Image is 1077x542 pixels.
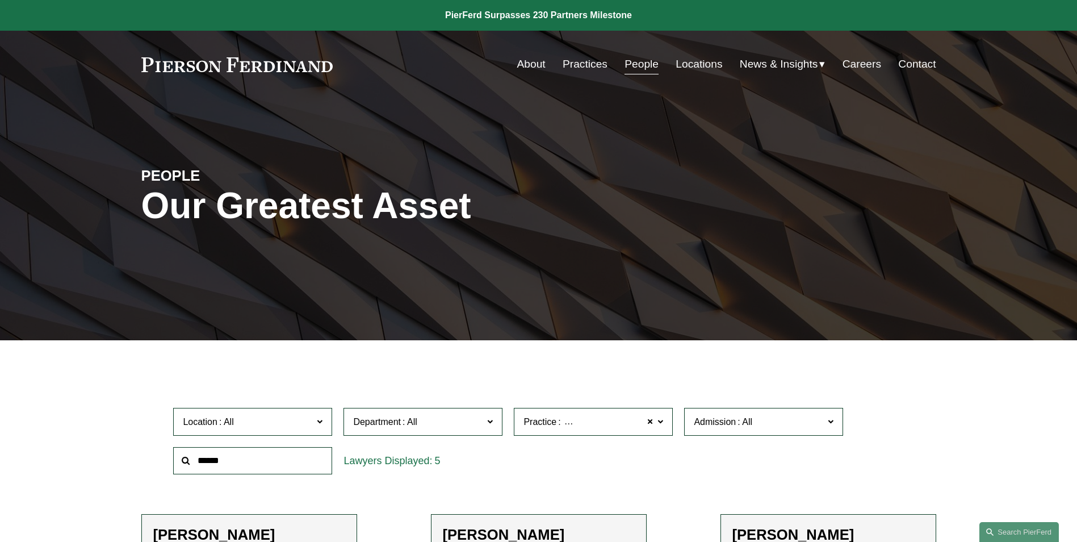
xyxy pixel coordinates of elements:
a: People [625,53,659,75]
span: Department [353,417,401,427]
h1: Our Greatest Asset [141,185,671,227]
span: Admission [694,417,736,427]
a: folder dropdown [740,53,825,75]
span: Practice [523,417,556,427]
a: About [517,53,546,75]
a: Contact [898,53,936,75]
a: Practices [563,53,607,75]
span: News & Insights [740,55,818,74]
a: Careers [843,53,881,75]
span: Location [183,417,217,427]
span: 5 [434,455,440,466]
a: Locations [676,53,722,75]
h4: PEOPLE [141,166,340,185]
a: Search this site [979,522,1059,542]
span: Home Health and Home Care [563,415,682,430]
